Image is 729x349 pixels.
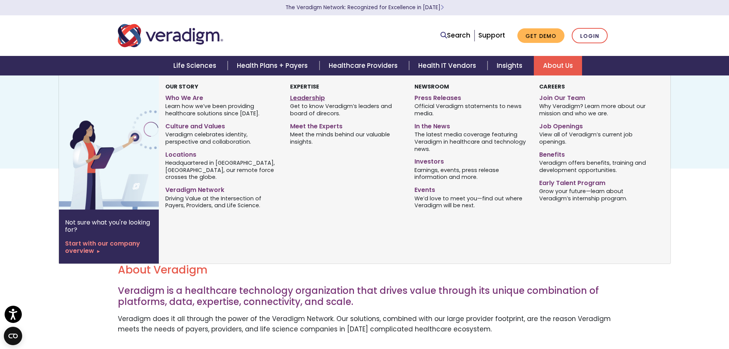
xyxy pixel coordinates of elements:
a: Health IT Vendors [409,56,488,75]
a: Events [414,183,527,194]
iframe: Drift Chat Widget [582,294,720,340]
span: Earnings, events, press release information and more. [414,166,527,181]
a: Healthcare Providers [320,56,409,75]
a: In the News [414,120,527,131]
button: Open CMP widget [4,327,22,345]
a: About Us [534,56,582,75]
span: Official Veradigm statements to news media. [414,102,527,117]
h2: About Veradigm [118,264,612,277]
span: Driving Value at the Intersection of Payers, Providers, and Life Science. [165,194,278,209]
span: Veradigm celebrates identity, perspective and collaboration. [165,131,278,146]
span: Veradigm offers benefits, training and development opportunities. [539,159,652,174]
a: Login [572,28,608,44]
a: Health Plans + Payers [228,56,319,75]
span: We’d love to meet you—find out where Veradigm will be next. [414,194,527,209]
a: The Veradigm Network: Recognized for Excellence in [DATE]Learn More [285,4,444,11]
p: Veradigm does it all through the power of the Veradigm Network. Our solutions, combined with our ... [118,314,612,334]
span: Learn how we’ve been providing healthcare solutions since [DATE]. [165,102,278,117]
p: Not sure what you're looking for? [65,219,153,233]
a: Insights [488,56,534,75]
a: Meet the Experts [290,120,403,131]
a: Benefits [539,148,652,159]
a: Start with our company overview [65,240,153,254]
strong: Careers [539,83,565,90]
a: Press Releases [414,91,527,102]
a: Get Demo [517,28,564,43]
a: Join Our Team [539,91,652,102]
a: Job Openings [539,120,652,131]
span: Why Veradigm? Learn more about our mission and who we are. [539,102,652,117]
strong: Newsroom [414,83,449,90]
span: Grow your future—learn about Veradigm’s internship program. [539,187,652,202]
a: Culture and Values [165,120,278,131]
a: Who We Are [165,91,278,102]
strong: Our Story [165,83,198,90]
a: Early Talent Program [539,176,652,187]
span: Headquartered in [GEOGRAPHIC_DATA], [GEOGRAPHIC_DATA], our remote force crosses the globe. [165,159,278,181]
h3: Veradigm is a healthcare technology organization that drives value through its unique combination... [118,285,612,308]
span: Learn More [440,4,444,11]
span: Meet the minds behind our valuable insights. [290,131,403,146]
a: Leadership [290,91,403,102]
a: Investors [414,155,527,166]
span: Get to know Veradigm’s leaders and board of direcors. [290,102,403,117]
a: Search [440,30,470,41]
a: Locations [165,148,278,159]
strong: Expertise [290,83,319,90]
img: Veradigm logo [118,23,223,48]
img: Vector image of Veradigm’s Story [59,75,182,210]
span: The latest media coverage featuring Veradigm in healthcare and technology news. [414,131,527,153]
a: Veradigm Network [165,183,278,194]
a: Support [478,31,505,40]
span: View all of Veradigm’s current job openings. [539,131,652,146]
a: Life Sciences [164,56,228,75]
